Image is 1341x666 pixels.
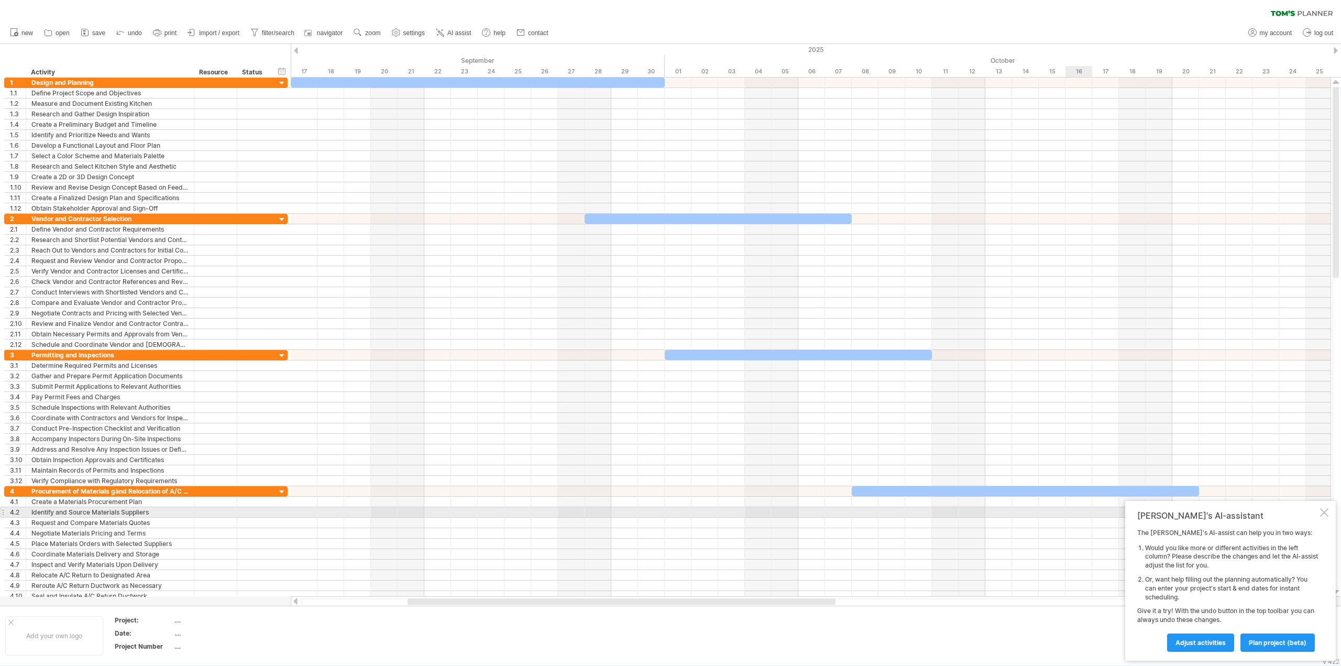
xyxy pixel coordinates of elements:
[1199,66,1226,77] div: Tuesday, 21 October 2025
[31,371,189,381] div: Gather and Prepare Permit Application Documents
[433,26,474,40] a: AI assist
[31,539,189,549] div: Place Materials Orders with Selected Suppliers
[10,88,26,98] div: 1.1
[31,193,189,203] div: Create a Finalized Design Plan and Specifications
[10,182,26,192] div: 1.10
[10,560,26,570] div: 4.7
[1065,66,1092,77] div: Thursday, 16 October 2025
[31,214,189,224] div: Vendor and Contractor Selection
[31,444,189,454] div: Address and Resolve Any Inspection Issues or Deficiencies
[31,329,189,339] div: Obtain Necessary Permits and Approvals from Vendors and Contractors
[10,287,26,297] div: 2.7
[718,66,745,77] div: Friday, 3 October 2025
[10,392,26,402] div: 3.4
[10,329,26,339] div: 2.11
[10,119,26,129] div: 1.4
[1279,66,1306,77] div: Friday, 24 October 2025
[878,66,905,77] div: Thursday, 9 October 2025
[10,444,26,454] div: 3.9
[31,78,189,88] div: Design and Planning
[10,591,26,601] div: 4.10
[403,29,425,37] span: settings
[1240,634,1315,652] a: plan project (beta)
[1039,66,1065,77] div: Wednesday, 15 October 2025
[424,66,451,77] div: Monday, 22 September 2025
[248,26,298,40] a: filter/search
[451,66,478,77] div: Tuesday, 23 September 2025
[10,130,26,140] div: 1.5
[78,26,108,40] a: save
[389,26,428,40] a: settings
[10,455,26,465] div: 3.10
[31,549,189,559] div: Coordinate Materials Delivery and Storage
[10,361,26,370] div: 3.1
[7,26,36,40] a: new
[1249,639,1306,647] span: plan project (beta)
[665,66,691,77] div: Wednesday, 1 October 2025
[1137,529,1318,651] div: The [PERSON_NAME]'s AI-assist can help you in two ways: Give it a try! With the undo button in th...
[115,642,172,651] div: Project Number
[745,66,772,77] div: Saturday, 4 October 2025
[31,203,189,213] div: Obtain Stakeholder Approval and Sign-Off
[291,66,317,77] div: Wednesday, 17 September 2025
[985,66,1012,77] div: Monday, 13 October 2025
[31,245,189,255] div: Reach Out to Vendors and Contractors for Initial Contact
[31,402,189,412] div: Schedule Inspections with Relevant Authorities
[31,319,189,329] div: Review and Finalize Vendor and Contractor Contracts
[174,616,262,625] div: ....
[1119,66,1146,77] div: Saturday, 18 October 2025
[31,109,189,119] div: Research and Gather Design Inspiration
[128,29,142,37] span: undo
[10,193,26,203] div: 1.11
[31,560,189,570] div: Inspect and Verify Materials Upon Delivery
[798,66,825,77] div: Monday, 6 October 2025
[10,235,26,245] div: 2.2
[10,78,26,88] div: 1
[31,476,189,486] div: Verify Compliance with Regulatory Requirements
[31,224,189,234] div: Define Vendor and Contractor Requirements
[164,29,177,37] span: print
[504,66,531,77] div: Thursday, 25 September 2025
[10,381,26,391] div: 3.3
[585,66,611,77] div: Sunday, 28 September 2025
[199,67,231,78] div: Resource
[303,26,346,40] a: navigator
[959,66,985,77] div: Sunday, 12 October 2025
[479,26,509,40] a: help
[31,350,189,360] div: Permitting and Inspections
[10,161,26,171] div: 1.8
[10,507,26,517] div: 4.2
[1167,634,1234,652] a: Adjust activities
[31,518,189,528] div: Request and Compare Materials Quotes
[150,26,180,40] a: print
[185,26,243,40] a: import / export
[493,29,505,37] span: help
[31,591,189,601] div: Seal and Insulate A/C Return Ductwork
[10,308,26,318] div: 2.9
[1012,66,1039,77] div: Tuesday, 14 October 2025
[31,298,189,308] div: Compare and Evaluate Vendor and Contractor Proposals
[1137,510,1318,521] div: [PERSON_NAME]'s AI-assistant
[10,465,26,475] div: 3.11
[10,203,26,213] div: 1.12
[558,66,585,77] div: Saturday, 27 September 2025
[10,256,26,266] div: 2.4
[10,277,26,287] div: 2.6
[31,434,189,444] div: Accompany Inspectors During On-Site Inspections
[31,172,189,182] div: Create a 2D or 3D Design Concept
[478,66,504,77] div: Wednesday, 24 September 2025
[10,245,26,255] div: 2.3
[351,26,383,40] a: zoom
[31,287,189,297] div: Conduct Interviews with Shortlisted Vendors and Contractors
[611,66,638,77] div: Monday, 29 September 2025
[31,455,189,465] div: Obtain Inspection Approvals and Certificates
[10,266,26,276] div: 2.5
[31,465,189,475] div: Maintain Records of Permits and Inspections
[56,29,70,37] span: open
[31,151,189,161] div: Select a Color Scheme and Materials Palette
[115,616,172,625] div: Project:
[10,109,26,119] div: 1.3
[10,151,26,161] div: 1.7
[31,119,189,129] div: Create a Preliminary Budget and Timeline
[1252,66,1279,77] div: Thursday, 23 October 2025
